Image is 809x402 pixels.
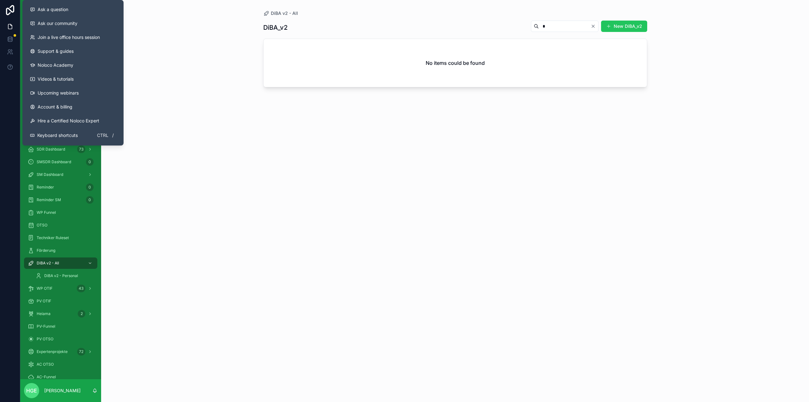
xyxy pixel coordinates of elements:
span: WP OTIF [37,286,52,291]
span: Techniker Ruleset [37,235,69,240]
span: Account & billing [38,104,72,110]
a: DiBA v2 - Personal [32,270,97,281]
span: Hire a Certified Noloco Expert [38,118,99,124]
span: SDR Dashboard [37,147,65,152]
span: PV-Funnel [37,324,55,329]
a: PV OTIF [24,295,97,307]
span: Heiama [37,311,51,316]
a: AC-Funnel [24,371,97,383]
span: Expertenprojekte [37,349,68,354]
span: AC-Funnel [37,374,56,380]
span: Keyboard shortcuts [37,132,78,139]
div: 43 [77,285,85,292]
span: HGE [26,387,37,394]
div: 2 [78,310,85,318]
span: Noloco Academy [38,62,73,68]
span: PV OTIF [37,299,51,304]
a: Upcoming webinars [25,86,121,100]
a: Heiama2 [24,308,97,319]
a: Support & guides [25,44,121,58]
span: WP Funnel [37,210,56,215]
div: 72 [77,348,85,356]
span: Upcoming webinars [38,90,79,96]
button: Hire a Certified Noloco Expert [25,114,121,128]
span: Ask a question [38,6,68,13]
a: Videos & tutorials [25,72,121,86]
span: Ask our community [38,20,77,27]
a: Account & billing [25,100,121,114]
span: / [110,133,115,138]
span: SM Dashboard [37,172,63,177]
a: OTSO [24,220,97,231]
a: Techniker Ruleset [24,232,97,244]
span: Reminder SM [37,197,61,202]
a: Join a live office hours session [25,30,121,44]
a: PV-Funnel [24,321,97,332]
a: Expertenprojekte72 [24,346,97,357]
a: PV OTSO [24,333,97,345]
a: WP Funnel [24,207,97,218]
a: DiBA v2 - All [24,257,97,269]
a: DiBA v2 - All [263,10,298,16]
span: SMSDR Dashboard [37,159,71,164]
span: Join a live office hours session [38,34,100,40]
div: 0 [86,183,94,191]
a: Förderung [24,245,97,256]
a: AC OTSO [24,359,97,370]
span: DiBA v2 - All [37,261,59,266]
p: [PERSON_NAME] [44,387,81,394]
a: SM Dashboard [24,169,97,180]
div: scrollable content [20,25,101,379]
div: 73 [77,145,85,153]
span: OTSO [37,223,47,228]
div: 0 [86,196,94,204]
span: Support & guides [38,48,74,54]
a: Reminder SM0 [24,194,97,206]
span: Videos & tutorials [38,76,74,82]
span: PV OTSO [37,337,53,342]
a: Noloco Academy [25,58,121,72]
span: Reminder [37,185,54,190]
h1: DiBA_v2 [263,23,288,32]
div: 0 [86,158,94,166]
span: DiBA v2 - Personal [44,273,78,278]
span: Förderung [37,248,55,253]
a: SDR Dashboard73 [24,144,97,155]
a: Reminder0 [24,182,97,193]
button: Keyboard shortcutsCtrl/ [25,128,121,143]
h2: No items could be found [426,59,485,67]
a: WP OTIF43 [24,283,97,294]
button: New DiBA_v2 [601,21,647,32]
a: Ask our community [25,16,121,30]
span: AC OTSO [37,362,54,367]
a: SMSDR Dashboard0 [24,156,97,168]
button: Clear [591,24,598,29]
span: DiBA v2 - All [271,10,298,16]
span: Ctrl [96,132,109,139]
button: Ask a question [25,3,121,16]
